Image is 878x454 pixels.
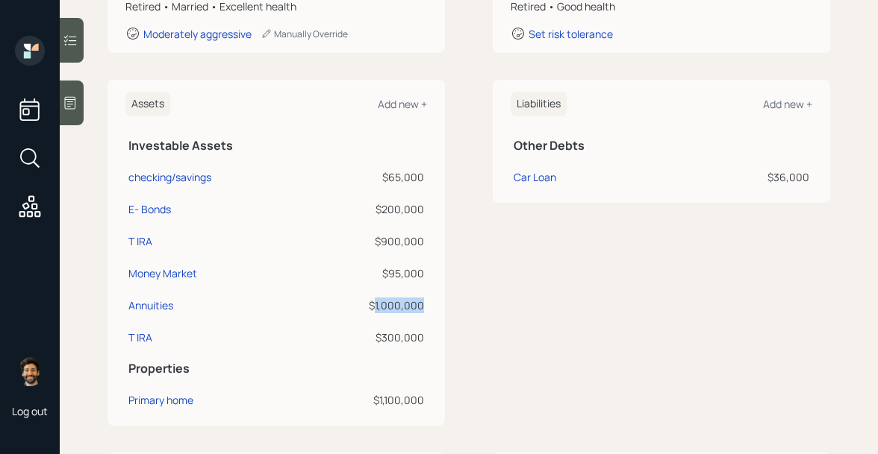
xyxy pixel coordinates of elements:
[307,169,424,185] div: $65,000
[511,92,567,116] h6: Liabilities
[128,265,197,281] div: Money Market
[128,392,193,408] div: Primary home
[125,92,170,116] h6: Assets
[307,392,424,408] div: $1,100,000
[763,97,812,111] div: Add new +
[378,97,427,111] div: Add new +
[307,330,424,345] div: $300,000
[12,404,48,418] div: Log out
[514,139,809,153] h5: Other Debts
[143,27,252,41] div: Moderately aggressive
[128,297,173,313] div: Annuities
[128,139,424,153] h5: Investable Assets
[307,265,424,281] div: $95,000
[666,169,809,185] div: $36,000
[128,233,152,249] div: T IRA
[128,330,152,345] div: T IRA
[128,169,211,185] div: checking/savings
[128,362,424,376] h5: Properties
[307,201,424,217] div: $200,000
[15,356,45,386] img: eric-schwartz-headshot.png
[261,28,348,40] div: Manually Override
[307,233,424,249] div: $900,000
[307,297,424,313] div: $1,000,000
[514,169,556,185] div: Car Loan
[529,27,613,41] div: Set risk tolerance
[128,201,171,217] div: E- Bonds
